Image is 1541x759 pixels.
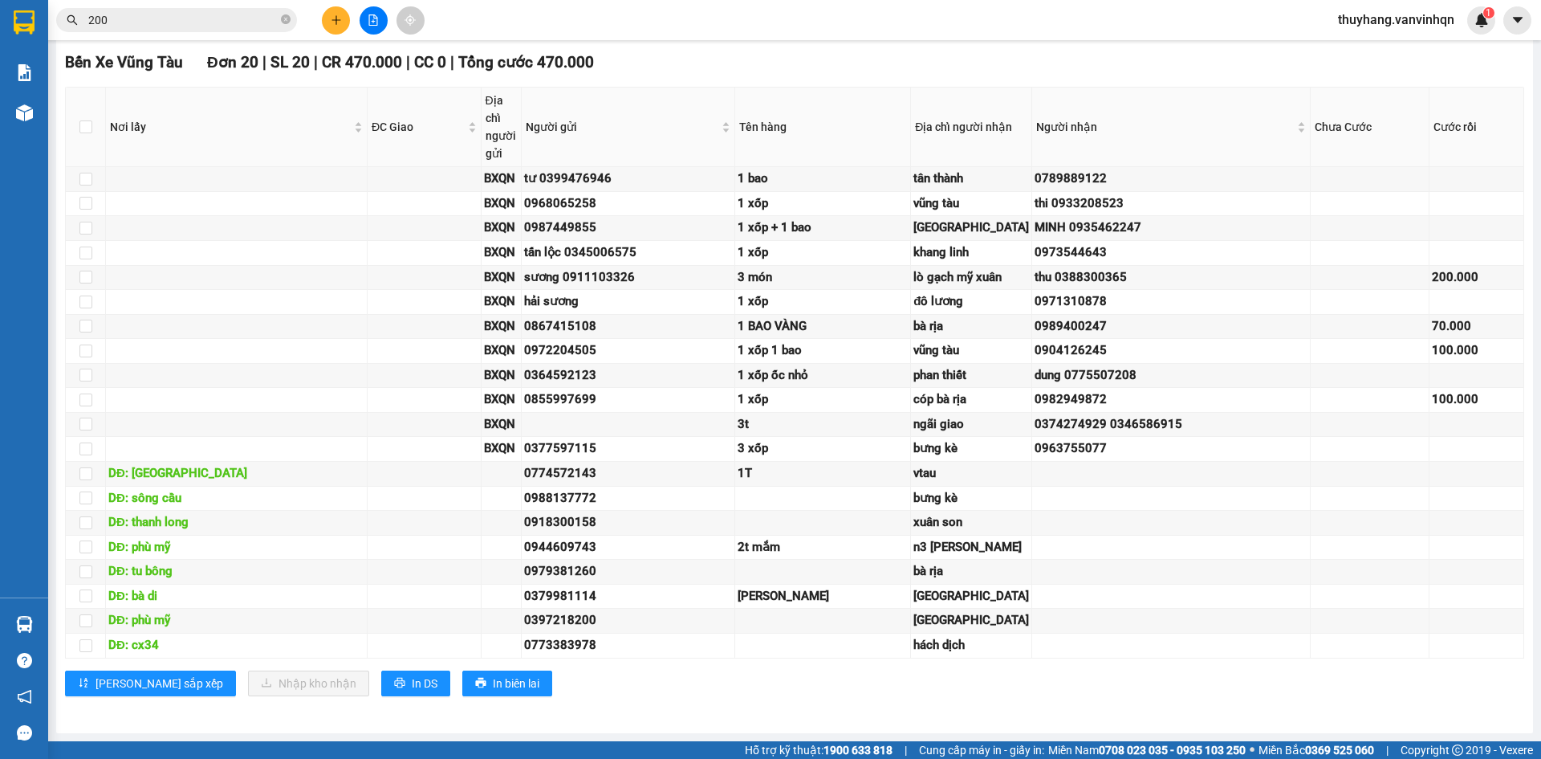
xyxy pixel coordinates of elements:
div: DĐ: phù mỹ [108,538,364,557]
div: Địa chỉ người nhận [915,118,1027,136]
div: 1 xốp [738,292,908,312]
span: close-circle [281,14,291,24]
span: Miền Bắc [1258,741,1374,759]
div: 0377597115 [524,439,732,459]
img: icon-new-feature [1474,13,1489,27]
div: 0855997699 [524,390,732,410]
div: 0979381260 [524,562,732,581]
div: 1 xốp + 1 bao [738,218,908,238]
button: file-add [360,6,388,35]
div: DĐ: cx34 [108,636,364,655]
div: DĐ: phù mỹ [108,611,364,630]
span: CC 0 [414,53,446,71]
span: | [262,53,266,71]
div: BXQN [484,194,518,214]
button: plus [322,6,350,35]
div: BXQN [484,390,518,410]
span: | [905,741,907,759]
div: 0963755077 [1035,439,1307,459]
img: warehouse-icon [16,104,33,121]
div: bưng kè [913,489,1029,508]
div: 0773383978 [524,636,732,655]
div: 0918300158 [524,513,732,533]
span: message [17,725,32,741]
th: Cước rồi [1429,88,1524,167]
img: logo-vxr [14,10,35,35]
div: BXQN [484,243,518,263]
div: DĐ: sông cầu [108,489,364,508]
span: sort-ascending [78,677,89,690]
span: SL 20 [270,53,310,71]
div: 1 xốp [738,243,908,263]
div: DĐ: tu bông [108,562,364,581]
div: 0904126245 [1035,341,1307,361]
div: hải sương [524,292,732,312]
span: In DS [412,675,437,692]
span: CR 470.000 [322,53,402,71]
div: thi 0933208523 [1035,194,1307,214]
span: Đơn 20 [207,53,258,71]
span: Bến Xe Vũng Tàu [65,53,183,71]
span: | [1386,741,1389,759]
sup: 1 [1483,7,1494,18]
div: 0988137772 [524,489,732,508]
strong: 1900 633 818 [823,744,892,757]
div: 200.000 [1432,268,1521,288]
span: | [314,53,318,71]
div: ngãi giao [913,415,1029,435]
div: 1 xốp [738,194,908,214]
span: Tổng cước 470.000 [458,53,594,71]
div: DĐ: thanh long [108,513,364,533]
div: MINH 0935462247 [1035,218,1307,238]
div: BXQN [484,439,518,459]
div: bà rịa [913,317,1029,337]
span: Người nhận [1036,118,1293,136]
span: notification [17,689,32,704]
div: 2t mắm [738,538,908,557]
div: 0982949872 [1035,390,1307,410]
span: file-add [368,14,379,26]
div: 0867415108 [524,317,732,337]
div: 0989400247 [1035,317,1307,337]
div: 70.000 [1432,317,1521,337]
span: [PERSON_NAME] sắp xếp [96,675,223,692]
span: plus [331,14,342,26]
div: đô lương [913,292,1029,312]
div: 0364592123 [524,366,732,386]
input: Tìm tên, số ĐT hoặc mã đơn [88,11,278,29]
span: printer [475,677,486,690]
div: bà rịa [913,562,1029,581]
div: bưng kè [913,439,1029,459]
div: BXQN [484,268,518,288]
strong: 0369 525 060 [1305,744,1374,757]
div: 0774572143 [524,464,732,484]
div: 0987449855 [524,218,732,238]
div: 3 xốp [738,439,908,459]
div: tư 0399476946 [524,169,732,189]
div: phan thiết [913,366,1029,386]
div: BXQN [484,317,518,337]
th: Chưa Cước [1311,88,1430,167]
span: ⚪️ [1250,747,1254,753]
span: copyright [1452,745,1463,756]
div: xuân son [913,513,1029,533]
div: BXQN [484,292,518,312]
div: 0968065258 [524,194,732,214]
div: 0374274929 0346586915 [1035,415,1307,435]
div: tân thành [913,169,1029,189]
div: tấn lộc 0345006575 [524,243,732,263]
span: Người gửi [526,118,718,136]
div: lò gạch mỹ xuân [913,268,1029,288]
div: vũng tàu [913,341,1029,361]
div: dung 0775507208 [1035,366,1307,386]
div: 1 xốp ốc nhỏ [738,366,908,386]
div: DĐ: bà di [108,587,364,606]
span: close-circle [281,13,291,28]
div: Địa chỉ người gửi [486,92,517,162]
div: [PERSON_NAME] [738,587,908,606]
div: [GEOGRAPHIC_DATA] [913,587,1029,606]
button: printerIn DS [381,671,450,696]
span: Cung cấp máy in - giấy in: [919,741,1044,759]
span: search [67,14,78,26]
div: BXQN [484,415,518,435]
